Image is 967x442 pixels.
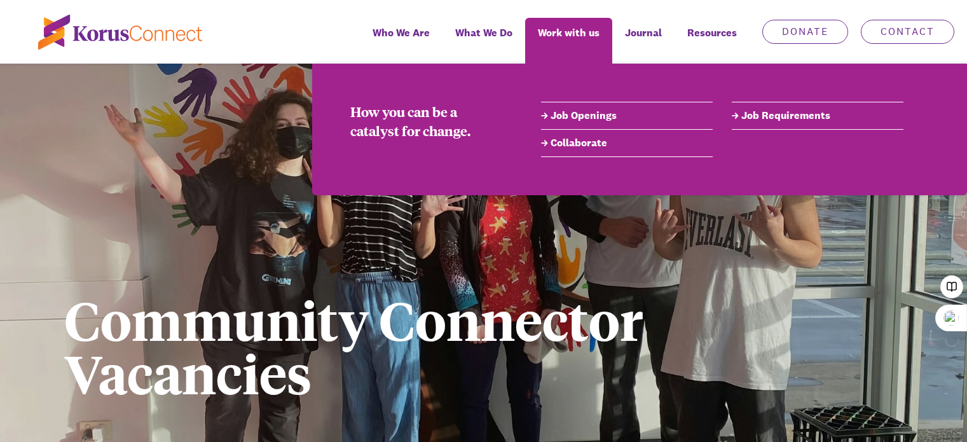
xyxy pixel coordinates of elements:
[64,293,689,399] h1: Community Connector Vacancies
[350,102,503,140] div: How you can be a catalyst for change.
[861,20,954,44] a: Contact
[541,135,713,151] a: Collaborate
[38,15,202,50] img: korus-connect%2Fc5177985-88d5-491d-9cd7-4a1febad1357_logo.svg
[675,18,750,64] div: Resources
[360,18,442,64] a: Who We Are
[373,24,430,42] span: Who We Are
[538,24,600,42] span: Work with us
[612,18,675,64] a: Journal
[442,18,525,64] a: What We Do
[732,108,903,123] a: Job Requirements
[762,20,848,44] a: Donate
[541,108,713,123] a: Job Openings
[625,24,662,42] span: Journal
[455,24,512,42] span: What We Do
[525,18,612,64] a: Work with us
